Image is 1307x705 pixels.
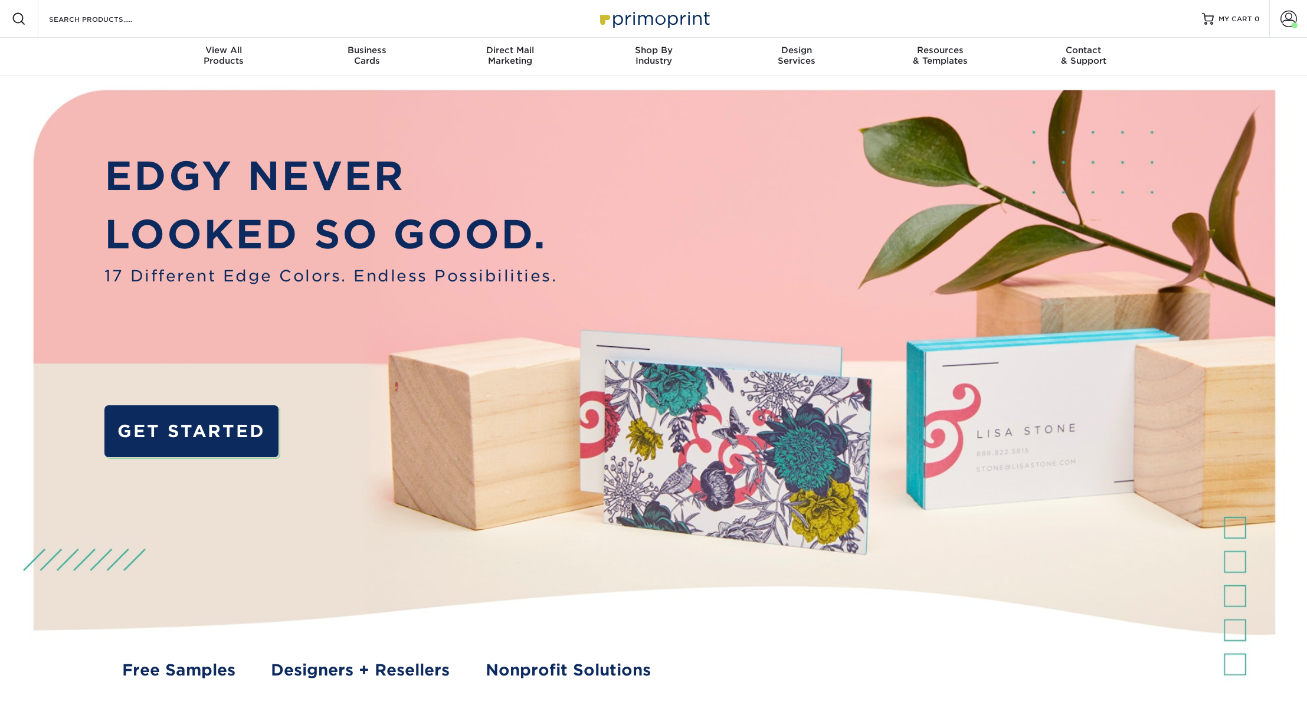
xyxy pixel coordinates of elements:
[48,12,163,26] input: SEARCH PRODUCTS.....
[438,38,582,76] a: Direct MailMarketing
[104,147,557,206] p: EDGY NEVER
[104,205,557,264] p: LOOKED SO GOOD.
[122,658,235,682] a: Free Samples
[1012,38,1155,76] a: Contact& Support
[725,45,869,66] div: Services
[595,6,713,31] img: Primoprint
[438,45,582,66] div: Marketing
[152,45,296,55] span: View All
[725,38,869,76] a: DesignServices
[104,405,279,457] a: GET STARTED
[152,38,296,76] a: View AllProducts
[582,38,725,76] a: Shop ByIndustry
[1218,14,1252,24] span: MY CART
[438,45,582,55] span: Direct Mail
[582,45,725,55] span: Shop By
[295,38,438,76] a: BusinessCards
[869,45,1012,66] div: & Templates
[486,658,651,682] a: Nonprofit Solutions
[1012,45,1155,66] div: & Support
[152,45,296,66] div: Products
[725,45,869,55] span: Design
[295,45,438,55] span: Business
[1012,45,1155,55] span: Contact
[869,38,1012,76] a: Resources& Templates
[295,45,438,66] div: Cards
[869,45,1012,55] span: Resources
[104,264,557,288] span: 17 Different Edge Colors. Endless Possibilities.
[1254,15,1260,23] span: 0
[582,45,725,66] div: Industry
[271,658,450,682] a: Designers + Resellers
